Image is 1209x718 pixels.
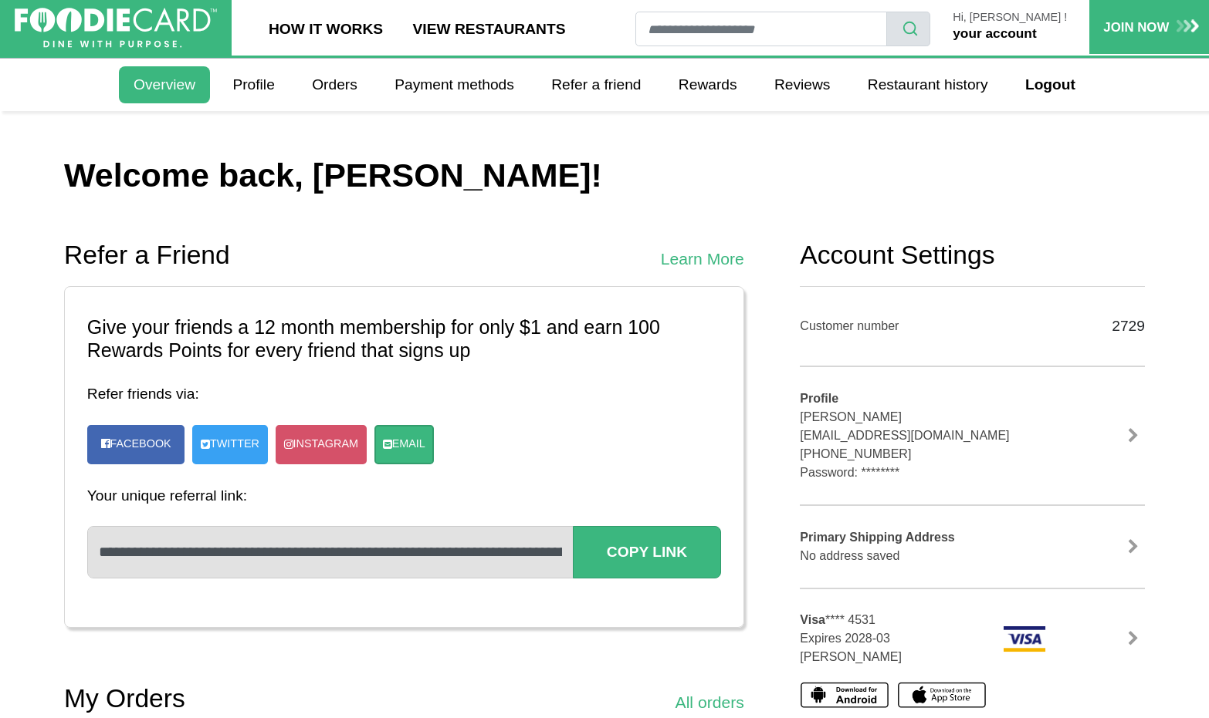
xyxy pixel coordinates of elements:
h2: Account Settings [800,240,1145,271]
h4: Refer friends via: [87,385,721,403]
h3: Give your friends a 12 month membership for only $1 and earn 100 Rewards Points for every friend ... [87,316,721,362]
a: All orders [676,690,744,715]
input: restaurant search [635,12,886,46]
a: Refer a friend [537,66,656,103]
h4: Your unique referral link: [87,487,721,504]
a: Restaurant history [853,66,1003,103]
a: Profile [218,66,290,103]
img: visa.png [1003,625,1047,652]
button: Copy Link [573,526,721,578]
a: Learn More [661,247,744,271]
h2: Refer a Friend [64,240,230,271]
a: Rewards [664,66,752,103]
b: Profile [800,392,838,405]
h2: My Orders [64,683,185,714]
a: Orders [297,66,372,103]
a: Logout [1011,66,1090,103]
div: **** 4531 Expires 2028-03 [PERSON_NAME] [788,611,991,666]
a: Reviews [760,66,845,103]
span: Instagram [293,436,358,453]
span: No address saved [800,549,899,562]
a: Instagram [276,425,367,464]
a: your account [953,25,1036,41]
button: search [886,12,931,46]
div: Customer number [800,317,1047,335]
b: Visa [800,613,825,626]
a: Facebook [94,429,178,460]
a: Overview [119,66,210,103]
span: Twitter [210,436,259,453]
a: Twitter [192,425,268,464]
h1: Welcome back, [PERSON_NAME]! [64,156,1145,196]
b: Primary Shipping Address [800,531,954,544]
a: Payment methods [380,66,529,103]
span: Facebook [110,437,171,450]
div: 2729 [1070,308,1145,343]
div: [PERSON_NAME] [EMAIL_ADDRESS][DOMAIN_NAME] [PHONE_NUMBER] Password: ******** [800,389,1047,482]
p: Hi, [PERSON_NAME] ! [953,12,1067,24]
img: FoodieCard; Eat, Drink, Save, Donate [15,8,217,49]
a: Email [374,425,434,464]
span: Email [392,436,425,453]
